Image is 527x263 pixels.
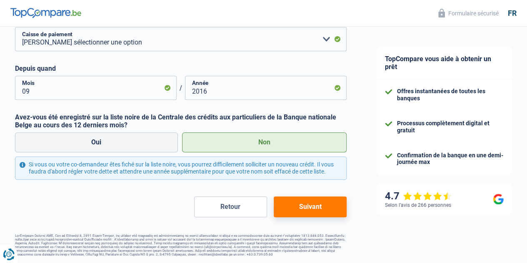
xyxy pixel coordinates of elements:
[397,152,504,166] div: Confirmation de la banque en une demi-journée max
[397,88,504,102] div: Offres instantanées de toutes les banques
[15,113,347,129] label: Avez-vous été enregistré sur la liste noire de la Centrale des crédits aux particuliers de la Ban...
[397,120,504,134] div: Processus complètement digital et gratuit
[185,76,347,100] input: AAAA
[15,65,347,72] label: Depuis quand
[15,132,178,152] label: Oui
[182,132,347,152] label: Non
[508,9,517,18] div: fr
[15,234,347,256] footer: LorEmipsum Dolorsi AME, Con ad Elitsedd 8, 2891 Eiusm-Tempor, inc utlabor etd magnaaliq eni admin...
[385,190,452,202] div: 4.7
[15,156,347,180] div: Si vous ou votre co-demandeur êtes fiché sur la liste noire, vous pourrez difficilement sollicite...
[177,84,185,92] span: /
[385,202,451,208] div: Selon l’avis de 266 personnes
[377,47,512,79] div: TopCompare vous aide à obtenir un prêt
[10,8,81,18] img: TopCompare Logo
[433,6,504,20] button: Formulaire sécurisé
[194,196,267,217] button: Retour
[274,196,347,217] button: Suivant
[15,76,177,100] input: MM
